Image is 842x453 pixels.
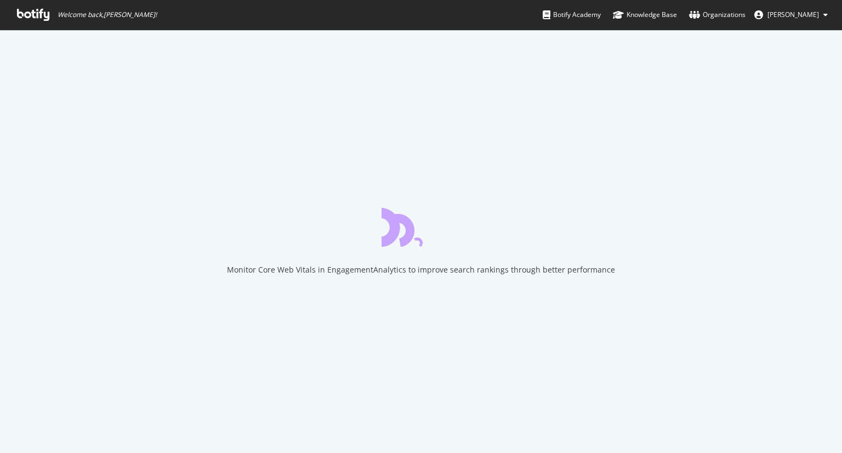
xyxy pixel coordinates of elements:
[58,10,157,19] span: Welcome back, [PERSON_NAME] !
[746,6,837,24] button: [PERSON_NAME]
[227,264,615,275] div: Monitor Core Web Vitals in EngagementAnalytics to improve search rankings through better performance
[543,9,601,20] div: Botify Academy
[613,9,677,20] div: Knowledge Base
[382,207,460,247] div: animation
[689,9,746,20] div: Organizations
[767,10,819,19] span: Luigi Ferguson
